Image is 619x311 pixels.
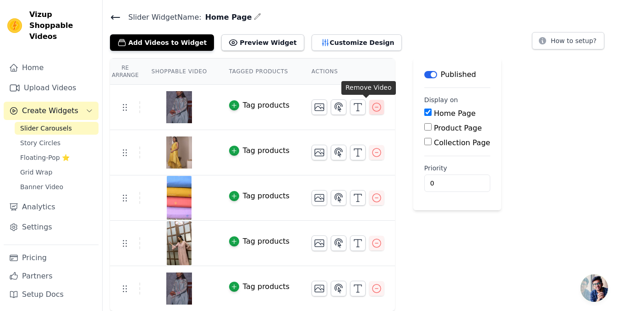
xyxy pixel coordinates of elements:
button: Change Thumbnail [312,190,327,206]
button: Tag products [229,145,290,156]
label: Collection Page [434,138,490,147]
button: Tag products [229,281,290,292]
label: Home Page [434,109,476,118]
div: Tag products [243,236,290,247]
div: Open chat [581,274,608,302]
a: Grid Wrap [15,166,99,179]
div: Tag products [243,145,290,156]
div: Tag products [243,281,290,292]
th: Shoppable Video [140,59,218,85]
span: Slider Carousels [20,124,72,133]
a: Analytics [4,198,99,216]
a: Banner Video [15,180,99,193]
span: Banner Video [20,182,63,191]
img: Vizup [7,18,22,33]
img: vizup-images-c1b8.png [166,176,192,220]
a: How to setup? [532,38,604,47]
img: vizup-images-8679.png [166,267,192,311]
span: Slider Widget Name: [121,12,202,23]
img: vizup-images-0baa.png [166,85,192,129]
img: vizup-images-818d.png [166,131,192,175]
span: Home Page [202,12,252,23]
button: Change Thumbnail [312,281,327,296]
div: Tag products [243,191,290,202]
button: Change Thumbnail [312,145,327,160]
th: Actions [301,59,395,85]
button: How to setup? [532,32,604,49]
button: Change Thumbnail [312,235,327,251]
button: Customize Design [312,34,402,51]
img: vizup-images-12cf.png [166,221,192,265]
button: Tag products [229,236,290,247]
button: Preview Widget [221,34,304,51]
a: Home [4,59,99,77]
button: Create Widgets [4,102,99,120]
th: Re Arrange [110,59,140,85]
span: Vizup Shoppable Videos [29,9,95,42]
button: Add Videos to Widget [110,34,214,51]
a: Story Circles [15,136,99,149]
span: Floating-Pop ⭐ [20,153,70,162]
span: Create Widgets [22,105,78,116]
a: Slider Carousels [15,122,99,135]
a: Partners [4,267,99,285]
div: Edit Name [254,11,261,23]
a: Settings [4,218,99,236]
p: Published [441,69,476,80]
label: Priority [424,164,490,173]
label: Product Page [434,124,482,132]
div: Tag products [243,100,290,111]
span: Grid Wrap [20,168,52,177]
span: Story Circles [20,138,60,147]
a: Pricing [4,249,99,267]
button: Tag products [229,191,290,202]
a: Upload Videos [4,79,99,97]
button: Tag products [229,100,290,111]
th: Tagged Products [218,59,301,85]
legend: Display on [424,95,458,104]
button: Change Thumbnail [312,99,327,115]
a: Setup Docs [4,285,99,304]
a: Floating-Pop ⭐ [15,151,99,164]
